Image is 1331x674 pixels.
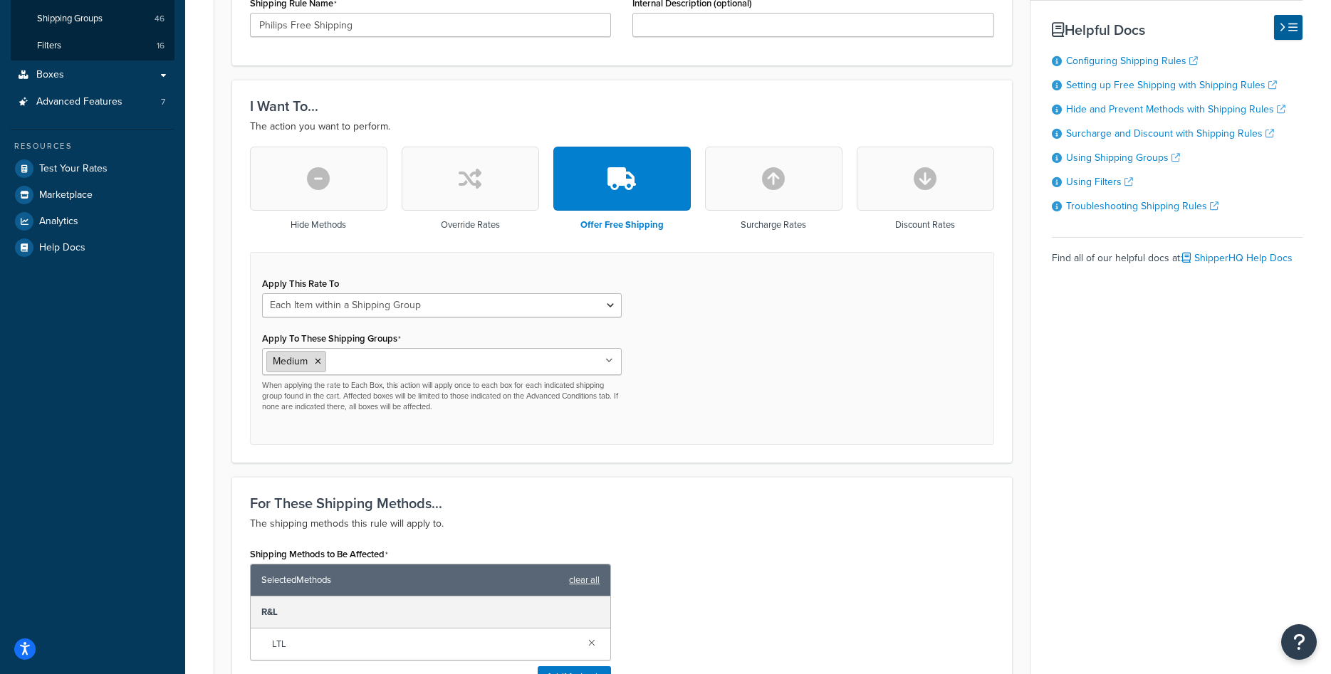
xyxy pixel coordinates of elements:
a: Setting up Free Shipping with Shipping Rules [1066,78,1277,93]
a: Using Filters [1066,174,1133,189]
label: Apply This Rate To [262,278,339,289]
span: Filters [37,40,61,52]
span: Analytics [39,216,78,228]
a: Configuring Shipping Rules [1066,53,1198,68]
h3: I Want To... [250,98,994,114]
span: 46 [155,13,165,25]
span: LTL [272,634,577,654]
span: Test Your Rates [39,163,108,175]
span: 7 [161,96,165,108]
a: Filters16 [11,33,174,59]
a: Hide and Prevent Methods with Shipping Rules [1066,102,1285,117]
button: Open Resource Center [1281,624,1317,660]
a: Marketplace [11,182,174,208]
div: Find all of our helpful docs at: [1052,237,1303,268]
span: Advanced Features [36,96,122,108]
a: Analytics [11,209,174,234]
p: The action you want to perform. [250,118,994,135]
span: Shipping Groups [37,13,103,25]
li: Advanced Features [11,89,174,115]
a: Shipping Groups46 [11,6,174,32]
a: Troubleshooting Shipping Rules [1066,199,1218,214]
h3: Helpful Docs [1052,22,1303,38]
a: ShipperHQ Help Docs [1182,251,1293,265]
h3: Override Rates [441,220,500,230]
span: Boxes [36,69,64,81]
li: Filters [11,33,174,59]
li: Shipping Groups [11,6,174,32]
span: Medium [273,354,308,369]
a: Help Docs [11,235,174,260]
span: Marketplace [39,189,93,201]
a: Using Shipping Groups [1066,150,1180,165]
a: clear all [569,570,600,590]
p: When applying the rate to Each Box, this action will apply once to each box for each indicated sh... [262,380,622,413]
p: The shipping methods this rule will apply to. [250,515,994,532]
span: 16 [157,40,165,52]
a: Boxes [11,62,174,88]
a: Surcharge and Discount with Shipping Rules [1066,126,1274,141]
a: Test Your Rates [11,156,174,181]
h3: Discount Rates [895,220,955,230]
h3: For These Shipping Methods... [250,495,994,511]
a: Advanced Features7 [11,89,174,115]
label: Shipping Methods to Be Affected [250,549,388,560]
h3: Offer Free Shipping [580,220,664,230]
div: R&L [251,596,610,628]
button: Hide Help Docs [1274,15,1303,40]
span: Selected Methods [261,570,562,590]
label: Apply To These Shipping Groups [262,333,401,344]
span: Help Docs [39,242,85,254]
h3: Hide Methods [291,220,346,230]
h3: Surcharge Rates [741,220,806,230]
div: Resources [11,140,174,152]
